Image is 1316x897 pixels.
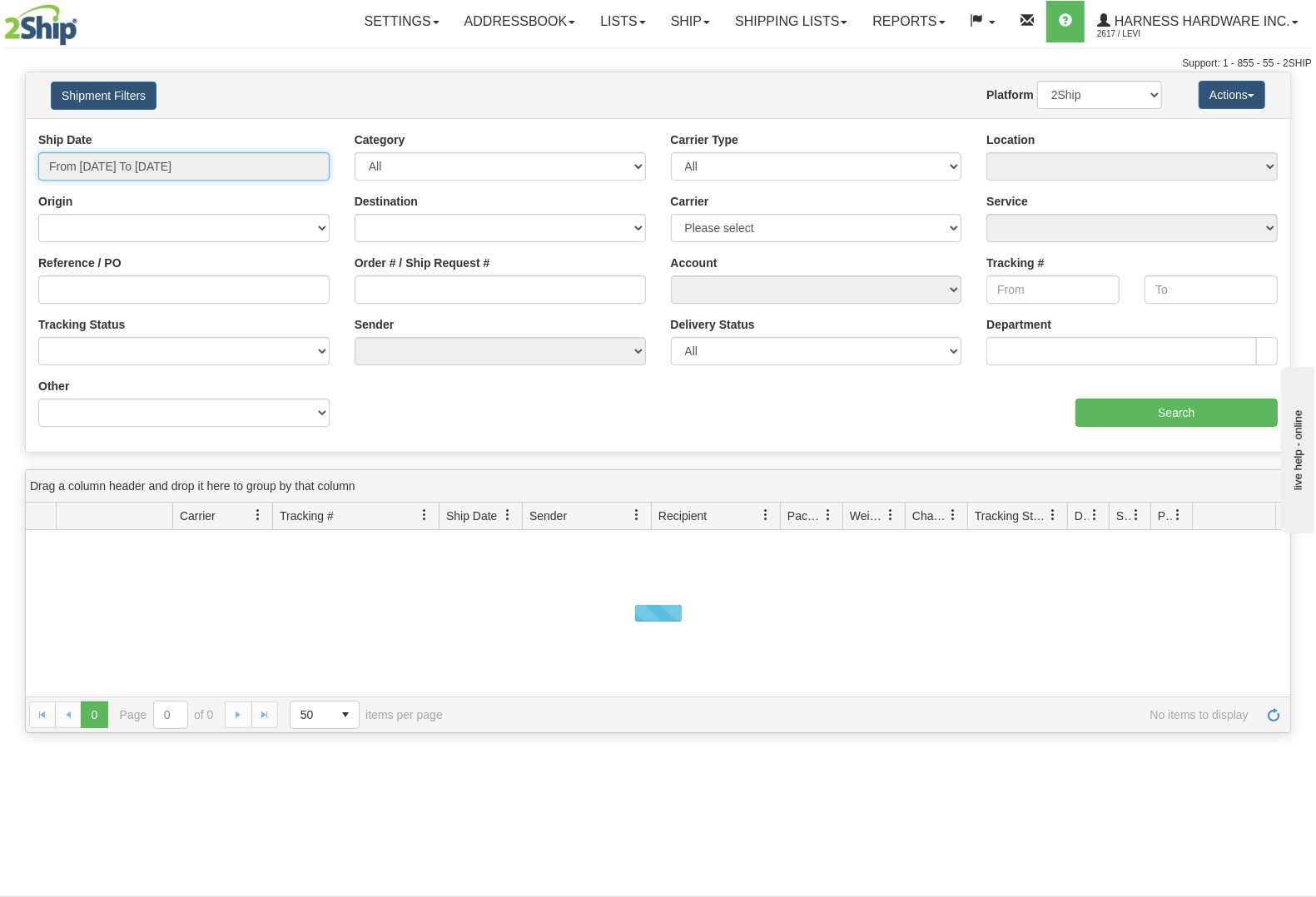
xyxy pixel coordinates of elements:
[466,708,1249,721] span: No items to display
[986,193,1028,210] label: Service
[975,508,1047,524] span: Tracking Status
[1085,1,1311,42] a: Harness Hardware Inc. 2617 / Levi
[623,501,651,529] a: Sender filter column settings
[12,14,154,27] div: live help - online
[986,316,1051,333] label: Department
[452,1,588,42] a: Addressbook
[280,508,334,524] span: Tracking #
[355,131,405,148] label: Category
[38,131,92,148] label: Ship Date
[38,255,122,271] label: Reference / PO
[1110,14,1290,28] span: Harness Hardware Inc.
[355,316,394,333] label: Sender
[4,4,77,46] img: logo2617.jpg
[1145,275,1278,304] input: To
[1278,364,1314,533] iframe: chat widget
[51,82,156,110] button: Shipment Filters
[38,378,69,394] label: Other
[529,508,567,524] span: Sender
[1116,508,1130,524] span: Shipment Issues
[1039,501,1067,529] a: Tracking Status filter column settings
[588,1,658,42] a: Lists
[986,255,1044,271] label: Tracking #
[332,701,359,728] span: select
[446,508,497,524] span: Ship Date
[814,501,842,529] a: Packages filter column settings
[290,701,443,729] span: items per page
[1260,701,1287,728] a: Refresh
[860,1,957,42] a: Reports
[38,316,125,333] label: Tracking Status
[410,501,439,529] a: Tracking # filter column settings
[4,57,1312,71] div: Support: 1 - 855 - 55 - 2SHIP
[671,255,718,271] label: Account
[494,501,522,529] a: Ship Date filter column settings
[1164,501,1192,529] a: Pickup Status filter column settings
[300,706,322,723] span: 50
[1097,26,1222,42] span: 2617 / Levi
[850,508,885,524] span: Weight
[120,701,214,729] span: Page of 0
[290,701,360,729] span: Page sizes drop down
[1080,501,1109,529] a: Delivery Status filter column settings
[38,193,72,210] label: Origin
[787,508,822,524] span: Packages
[986,275,1120,304] input: From
[658,508,707,524] span: Recipient
[244,501,272,529] a: Carrier filter column settings
[939,501,967,529] a: Charge filter column settings
[1158,508,1172,524] span: Pickup Status
[26,470,1290,503] div: grid grouping header
[355,193,418,210] label: Destination
[986,87,1034,103] label: Platform
[658,1,723,42] a: Ship
[81,701,107,728] span: Page 0
[1075,399,1278,427] input: Search
[671,193,709,210] label: Carrier
[1075,508,1089,524] span: Delivery Status
[1122,501,1150,529] a: Shipment Issues filter column settings
[671,316,755,333] label: Delivery Status
[352,1,452,42] a: Settings
[986,131,1035,148] label: Location
[355,255,490,271] label: Order # / Ship Request #
[877,501,905,529] a: Weight filter column settings
[671,131,738,148] label: Carrier Type
[752,501,780,529] a: Recipient filter column settings
[180,508,216,524] span: Carrier
[912,508,947,524] span: Charge
[723,1,860,42] a: Shipping lists
[1199,81,1265,109] button: Actions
